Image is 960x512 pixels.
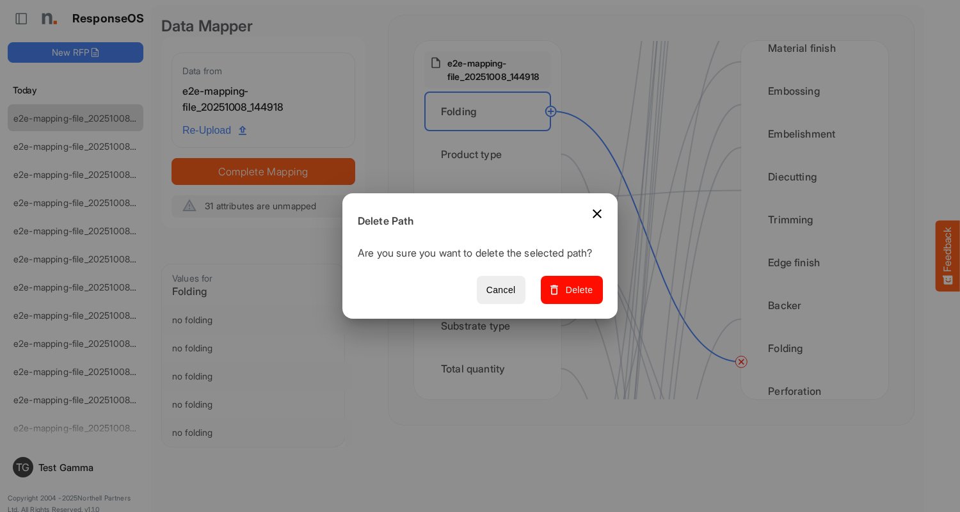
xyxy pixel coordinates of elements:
button: Close dialog [582,198,612,229]
h6: Delete Path [358,213,593,230]
button: Delete [541,276,603,305]
button: Cancel [477,276,525,305]
span: Delete [550,282,593,298]
span: Cancel [486,282,516,298]
p: Are you sure you want to delete the selected path? [358,245,593,266]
